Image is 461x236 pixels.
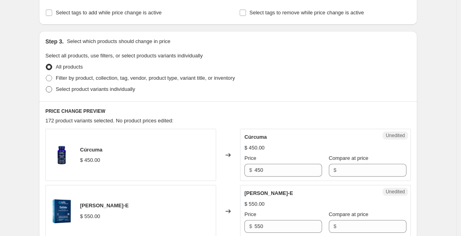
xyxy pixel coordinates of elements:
[244,190,293,196] span: [PERSON_NAME]-E
[249,167,252,173] span: $
[56,10,162,16] span: Select tags to add while price change is active
[45,108,411,114] h6: PRICE CHANGE PREVIEW
[244,200,265,208] div: $ 550.00
[244,155,256,161] span: Price
[45,37,64,45] h2: Step 3.
[56,64,83,70] span: All products
[50,199,74,223] img: SAM-E_80x.jpg
[45,53,203,59] span: Select all products, use filters, or select products variants individually
[249,223,252,229] span: $
[56,86,135,92] span: Select product variants individually
[244,211,256,217] span: Price
[386,132,405,139] span: Unedited
[329,155,369,161] span: Compare at price
[329,211,369,217] span: Compare at price
[250,10,364,16] span: Select tags to remove while price change is active
[80,212,100,220] div: $ 550.00
[244,134,267,140] span: Cúrcuma
[45,118,174,124] span: 172 product variants selected. No product prices edited:
[56,75,235,81] span: Filter by product, collection, tag, vendor, product type, variant title, or inventory
[67,37,170,45] p: Select which products should change in price
[334,167,336,173] span: $
[334,223,336,229] span: $
[386,189,405,195] span: Unedited
[80,147,102,153] span: Cúrcuma
[80,156,100,164] div: $ 450.00
[80,203,129,208] span: [PERSON_NAME]-E
[244,144,265,152] div: $ 450.00
[50,143,74,167] img: curcuma_80x.jpg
